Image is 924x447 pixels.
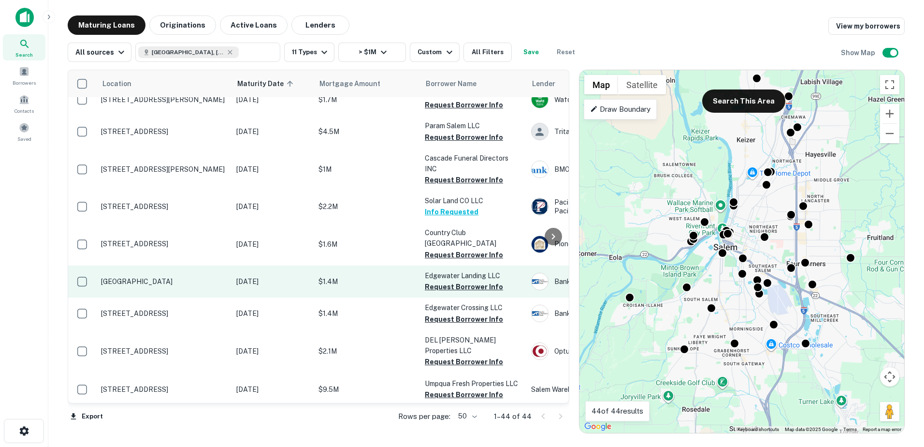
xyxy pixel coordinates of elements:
button: Toggle fullscreen view [880,75,899,94]
p: $1M [318,164,415,175]
button: Request Borrower Info [425,249,503,261]
p: DEL [PERSON_NAME] Properties LLC [425,335,521,356]
h6: Show Map [841,47,877,58]
button: Lenders [291,15,349,35]
div: Bank Of The Pacific [531,273,676,290]
th: Location [96,70,231,97]
p: Cascade Funeral Directors INC [425,153,521,174]
span: Borrowers [13,79,36,87]
button: Custom [410,43,459,62]
a: Contacts [3,90,45,117]
div: Pioneer Trust Bank [531,236,676,253]
img: picture [532,236,548,253]
iframe: Chat Widget [876,370,924,416]
button: Show street map [584,75,618,94]
span: Search [15,51,33,59]
span: Lender [532,78,555,89]
p: [DATE] [236,308,309,319]
p: [STREET_ADDRESS] [101,385,227,394]
p: Param Salem LLC [425,120,521,131]
p: Salem Warehouse Syndicate LLC [531,384,676,395]
p: $1.6M [318,239,415,250]
th: Maturity Date [231,70,314,97]
button: All Filters [463,43,512,62]
div: Pacific Premier Trust, A Division Of Pacific Premier Bank [531,198,676,215]
span: Map data ©2025 Google [785,427,837,432]
p: $1.7M [318,94,415,105]
button: Request Borrower Info [425,174,503,186]
button: Reset [550,43,581,62]
a: Open this area in Google Maps (opens a new window) [582,420,614,433]
button: Zoom out [880,124,899,143]
a: Terms (opens in new tab) [843,427,857,432]
p: [STREET_ADDRESS][PERSON_NAME] [101,95,227,104]
img: picture [532,273,548,290]
p: $1.4M [318,308,415,319]
div: Optus Bank [531,343,676,360]
p: [DATE] [236,384,309,395]
a: Report a map error [863,427,901,432]
div: 50 [454,409,478,423]
div: Search [3,34,45,60]
button: 11 Types [284,43,334,62]
p: Umpqua Fresh Properties LLC [425,378,521,389]
div: 0 0 [579,70,904,433]
button: Request Borrower Info [425,132,503,143]
p: Edgewater Landing LLC [425,270,521,281]
span: Contacts [14,107,34,115]
button: Request Borrower Info [425,99,503,111]
p: $2.1M [318,346,415,357]
p: [DATE] [236,164,309,175]
img: capitalize-icon.png [15,8,34,27]
img: picture [532,305,548,322]
button: Originations [149,15,216,35]
a: Borrowers [3,62,45,89]
div: Saved [3,119,45,145]
p: Country Club [GEOGRAPHIC_DATA] [425,227,521,249]
img: picture [532,198,548,215]
p: 1–44 of 44 [494,411,532,422]
p: [STREET_ADDRESS][PERSON_NAME] [101,165,227,174]
th: Borrower Name [420,70,526,97]
div: All sources [75,46,127,58]
p: $1.4M [318,276,415,287]
span: Borrower Name [426,78,476,89]
button: Save your search to get updates of matches that match your search criteria. [516,43,547,62]
p: $4.5M [318,126,415,137]
p: [DATE] [236,346,309,357]
p: [DATE] [236,239,309,250]
p: Draw Boundary [590,104,650,115]
button: Show satellite imagery [618,75,666,94]
p: Solar Land CO LLC [425,195,521,206]
button: Request Borrower Info [425,313,503,325]
p: [STREET_ADDRESS] [101,202,227,211]
p: [DATE] [236,201,309,212]
button: Request Borrower Info [425,389,503,401]
p: Rows per page: [398,411,450,422]
p: [STREET_ADDRESS] [101,239,227,248]
p: [STREET_ADDRESS] [101,127,227,136]
p: [DATE] [236,94,309,105]
button: Zoom in [880,104,899,123]
a: View my borrowers [828,17,905,35]
button: Maturing Loans [68,15,145,35]
button: Map camera controls [880,367,899,387]
p: [STREET_ADDRESS] [101,347,227,356]
button: Keyboard shortcuts [737,426,779,433]
p: $9.5M [318,384,415,395]
p: 44 of 44 results [592,405,643,417]
p: $2.2M [318,201,415,212]
p: [GEOGRAPHIC_DATA] [101,277,227,286]
span: Mortgage Amount [319,78,393,89]
span: [GEOGRAPHIC_DATA], [GEOGRAPHIC_DATA], [GEOGRAPHIC_DATA] [152,48,224,57]
div: Tritalent [531,123,676,140]
button: Request Borrower Info [425,356,503,368]
img: picture [532,91,548,108]
button: All sources [68,43,131,62]
span: Saved [17,135,31,143]
p: [DATE] [236,126,309,137]
div: BMO Bank National Association [531,161,676,178]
